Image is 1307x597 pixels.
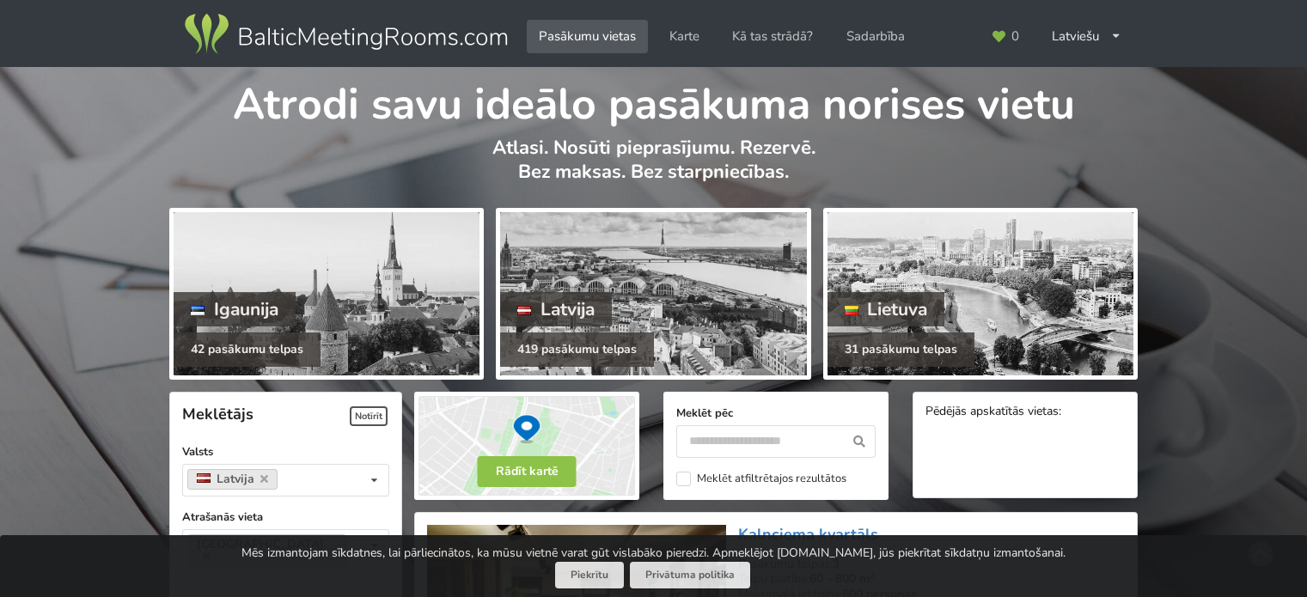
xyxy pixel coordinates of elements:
[169,136,1138,202] p: Atlasi. Nosūti pieprasījumu. Rezervē. Bez maksas. Bez starpniecības.
[169,208,484,380] a: Igaunija 42 pasākumu telpas
[823,208,1138,380] a: Lietuva 31 pasākumu telpas
[1040,20,1133,53] div: Latviešu
[187,469,278,490] a: Latvija
[182,443,389,460] label: Valsts
[182,509,389,526] label: Atrašanās vieta
[828,292,945,326] div: Lietuva
[169,67,1138,132] h1: Atrodi savu ideālo pasākuma norises vietu
[181,10,510,58] img: Baltic Meeting Rooms
[925,405,1125,421] div: Pēdējās apskatītās vietas:
[1011,30,1019,43] span: 0
[414,392,639,500] img: Rādīt kartē
[500,292,612,326] div: Latvija
[174,332,321,367] div: 42 pasākumu telpas
[834,20,917,53] a: Sadarbība
[496,208,810,380] a: Latvija 419 pasākumu telpas
[630,562,750,588] a: Privātuma politika
[478,456,577,487] button: Rādīt kartē
[182,404,253,424] span: Meklētājs
[738,524,878,545] a: Kalnciema kvartāls
[500,332,654,367] div: 419 pasākumu telpas
[676,472,846,486] label: Meklēt atfiltrētajos rezultātos
[187,534,346,567] a: [GEOGRAPHIC_DATA]
[527,20,648,53] a: Pasākumu vietas
[174,292,296,326] div: Igaunija
[676,405,876,422] label: Meklēt pēc
[350,406,388,426] span: Notīrīt
[828,332,974,367] div: 31 pasākumu telpas
[720,20,825,53] a: Kā tas strādā?
[555,562,624,588] button: Piekrītu
[657,20,712,53] a: Karte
